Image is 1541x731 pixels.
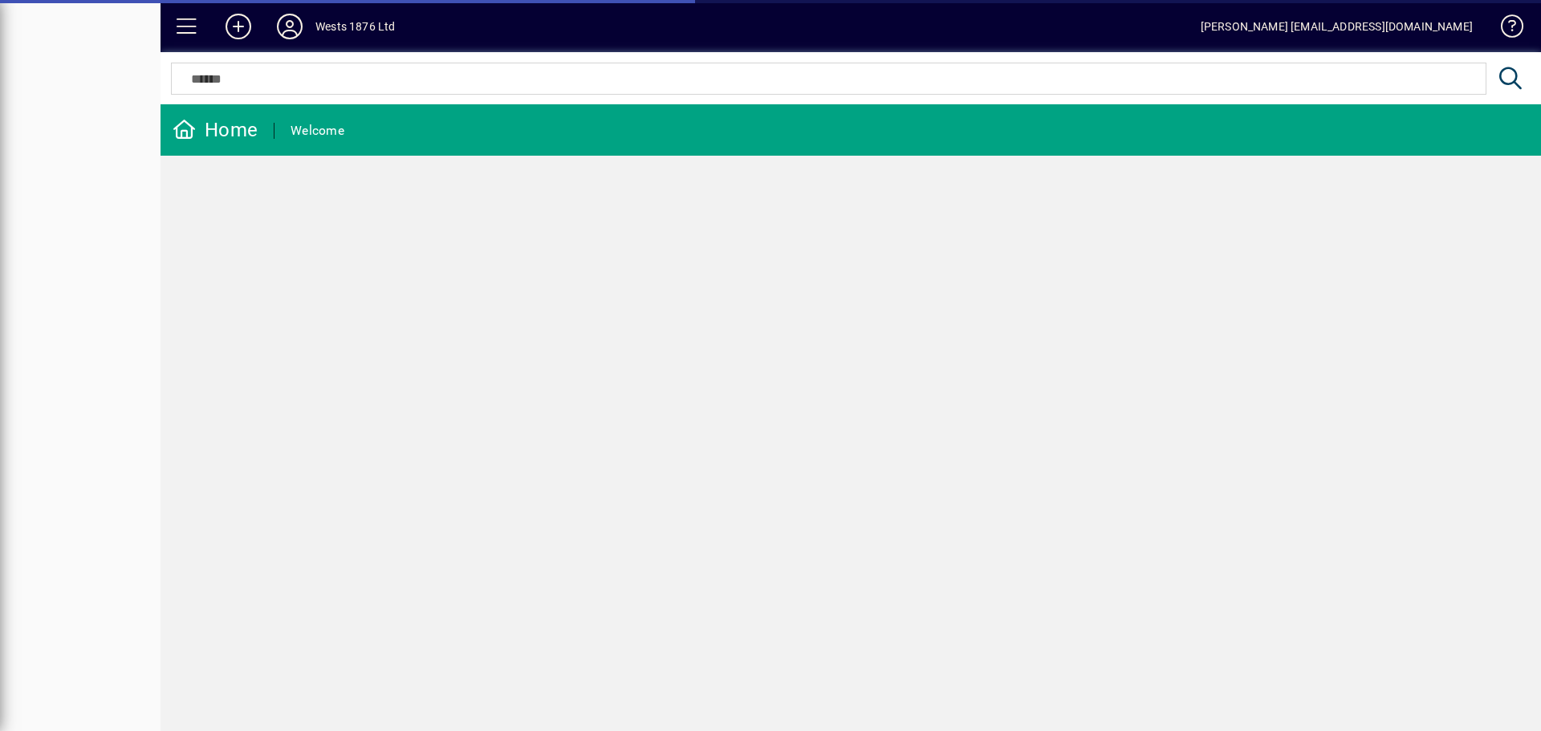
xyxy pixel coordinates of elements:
[1489,3,1521,55] a: Knowledge Base
[173,117,258,143] div: Home
[264,12,315,41] button: Profile
[213,12,264,41] button: Add
[1201,14,1473,39] div: [PERSON_NAME] [EMAIL_ADDRESS][DOMAIN_NAME]
[291,118,344,144] div: Welcome
[315,14,395,39] div: Wests 1876 Ltd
